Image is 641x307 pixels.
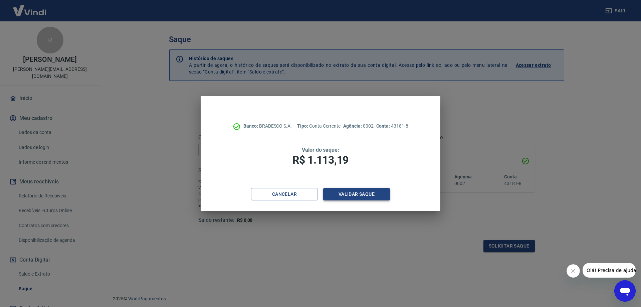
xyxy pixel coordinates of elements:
[323,188,390,200] button: Validar saque
[343,123,373,130] p: 0002
[297,123,309,129] span: Tipo:
[251,188,318,200] button: Cancelar
[614,280,636,302] iframe: Botão para abrir a janela de mensagens
[302,147,339,153] span: Valor do saque:
[292,154,349,166] span: R$ 1.113,19
[343,123,363,129] span: Agência:
[376,123,391,129] span: Conta:
[4,5,56,10] span: Olá! Precisa de ajuda?
[297,123,341,130] p: Conta Corrente
[243,123,259,129] span: Banco:
[567,264,580,278] iframe: Fechar mensagem
[243,123,292,130] p: BRADESCO S.A.
[583,263,636,278] iframe: Mensagem da empresa
[376,123,408,130] p: 43181-8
